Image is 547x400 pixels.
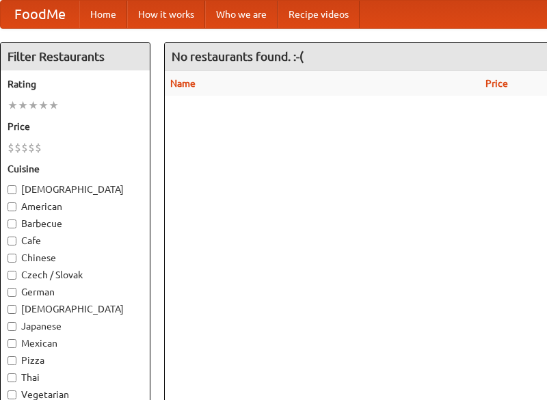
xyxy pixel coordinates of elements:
input: American [8,202,16,211]
li: $ [8,140,14,155]
li: ★ [49,98,59,113]
input: Czech / Slovak [8,271,16,280]
label: German [8,285,143,299]
input: Thai [8,373,16,382]
li: ★ [28,98,38,113]
input: Chinese [8,254,16,263]
li: ★ [18,98,28,113]
h5: Price [8,120,143,133]
li: $ [21,140,28,155]
label: Cafe [8,234,143,248]
li: ★ [8,98,18,113]
a: FoodMe [1,1,79,28]
a: Price [485,78,508,89]
label: [DEMOGRAPHIC_DATA] [8,302,143,316]
label: Japanese [8,319,143,333]
input: [DEMOGRAPHIC_DATA] [8,305,16,314]
input: [DEMOGRAPHIC_DATA] [8,185,16,194]
a: Home [79,1,127,28]
a: Recipe videos [278,1,360,28]
label: Czech / Slovak [8,268,143,282]
label: Thai [8,371,143,384]
label: Chinese [8,251,143,265]
li: $ [35,140,42,155]
input: Cafe [8,237,16,245]
input: German [8,288,16,297]
h5: Cuisine [8,162,143,176]
li: $ [14,140,21,155]
ng-pluralize: No restaurants found. :-( [172,50,304,63]
a: How it works [127,1,205,28]
input: Mexican [8,339,16,348]
label: American [8,200,143,213]
label: Mexican [8,336,143,350]
input: Japanese [8,322,16,331]
a: Who we are [205,1,278,28]
input: Barbecue [8,219,16,228]
a: Name [170,78,196,89]
label: Pizza [8,354,143,367]
label: [DEMOGRAPHIC_DATA] [8,183,143,196]
input: Vegetarian [8,390,16,399]
h4: Filter Restaurants [1,43,150,70]
label: Barbecue [8,217,143,230]
li: ★ [38,98,49,113]
input: Pizza [8,356,16,365]
li: $ [28,140,35,155]
h5: Rating [8,77,143,91]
